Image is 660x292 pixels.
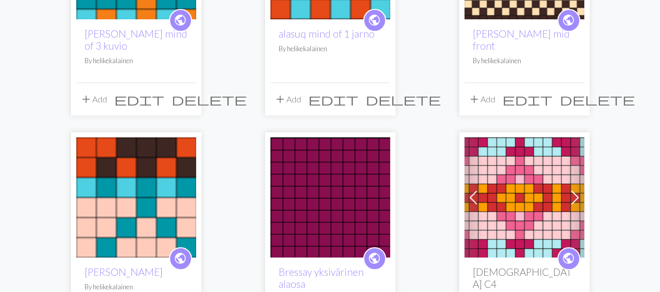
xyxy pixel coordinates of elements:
a: public [363,247,386,270]
img: alasuq Jarno [76,137,196,258]
h2: [DEMOGRAPHIC_DATA] C4 [473,266,576,290]
i: Edit [308,93,358,106]
span: edit [308,92,358,107]
span: edit [114,92,164,107]
p: By helikekalainen [279,44,382,54]
span: public [562,250,575,266]
i: Edit [114,93,164,106]
span: delete [560,92,635,107]
a: alasuq mind of 1 jarno [279,28,375,40]
button: Add [270,89,305,109]
span: delete [366,92,441,107]
p: By helikekalainen [473,56,576,66]
img: Bressay C4 [464,137,584,258]
button: Add [76,89,111,109]
p: By helikekalainen [85,56,188,66]
span: public [174,12,187,28]
button: Edit [305,89,362,109]
i: public [562,10,575,31]
i: public [174,10,187,31]
i: public [368,10,381,31]
i: public [562,248,575,269]
button: Edit [499,89,556,109]
i: public [368,248,381,269]
a: [PERSON_NAME] mid front [473,28,570,52]
a: alasuq Jarno [76,191,196,201]
img: Bressay yksivärinen alaosa [270,137,390,258]
span: public [368,12,381,28]
span: edit [502,92,553,107]
a: public [169,9,192,32]
p: By helikekalainen [85,282,188,292]
span: public [368,250,381,266]
span: add [468,92,481,107]
span: add [80,92,92,107]
i: Edit [502,93,553,106]
button: Delete [556,89,639,109]
a: public [557,9,580,32]
a: public [363,9,386,32]
a: Bressay yksivärinen alaosa [279,266,364,290]
a: Bressay yksivärinen alaosa [270,191,390,201]
a: public [169,247,192,270]
i: public [174,248,187,269]
span: delete [172,92,247,107]
a: [PERSON_NAME] [85,266,163,278]
span: public [174,250,187,266]
button: Delete [168,89,250,109]
button: Add [464,89,499,109]
a: [PERSON_NAME] mind of 3 kuvio [85,28,187,52]
span: add [274,92,286,107]
a: public [557,247,580,270]
button: Delete [362,89,445,109]
a: Bressay C4 [464,191,584,201]
button: Edit [111,89,168,109]
span: public [562,12,575,28]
